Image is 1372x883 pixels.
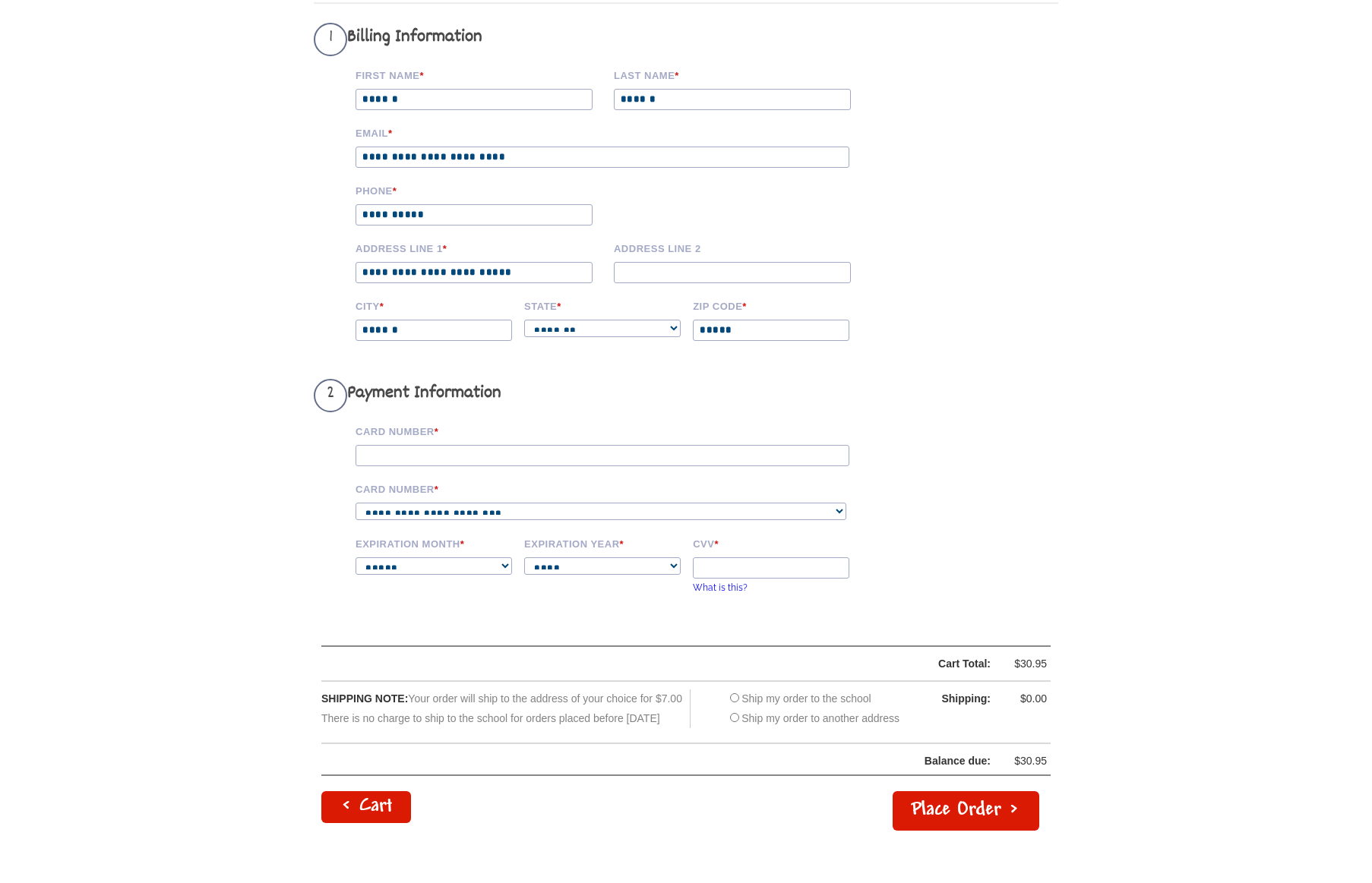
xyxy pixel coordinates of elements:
[524,536,682,550] label: Expiration Year
[1001,689,1047,708] div: $0.00
[1001,654,1047,673] div: $30.95
[693,582,748,593] a: What is this?
[726,689,899,727] div: Ship my order to the school Ship my order to another address
[356,241,603,254] label: Address Line 1
[693,536,851,550] label: CVV
[693,298,851,312] label: Zip code
[314,379,347,412] span: 2
[314,23,872,56] h3: Billing Information
[524,298,682,312] label: State
[614,68,861,81] label: Last name
[356,183,603,197] label: Phone
[356,298,514,312] label: City
[321,689,691,727] div: Your order will ship to the address of your choice for $7.00 There is no charge to ship to the sc...
[322,752,991,771] div: Balance due:
[321,791,411,823] a: < Cart
[356,424,872,437] label: Card Number
[1001,752,1047,771] div: $30.95
[893,791,1039,831] button: Place Order >
[356,125,872,139] label: Email
[356,68,603,81] label: First Name
[314,23,347,56] span: 1
[356,481,872,495] label: Card Number
[321,692,408,705] span: SHIPPING NOTE:
[360,654,991,673] div: Cart Total:
[314,379,872,412] h3: Payment Information
[356,536,514,550] label: Expiration Month
[614,241,861,254] label: Address Line 2
[915,689,991,708] div: Shipping:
